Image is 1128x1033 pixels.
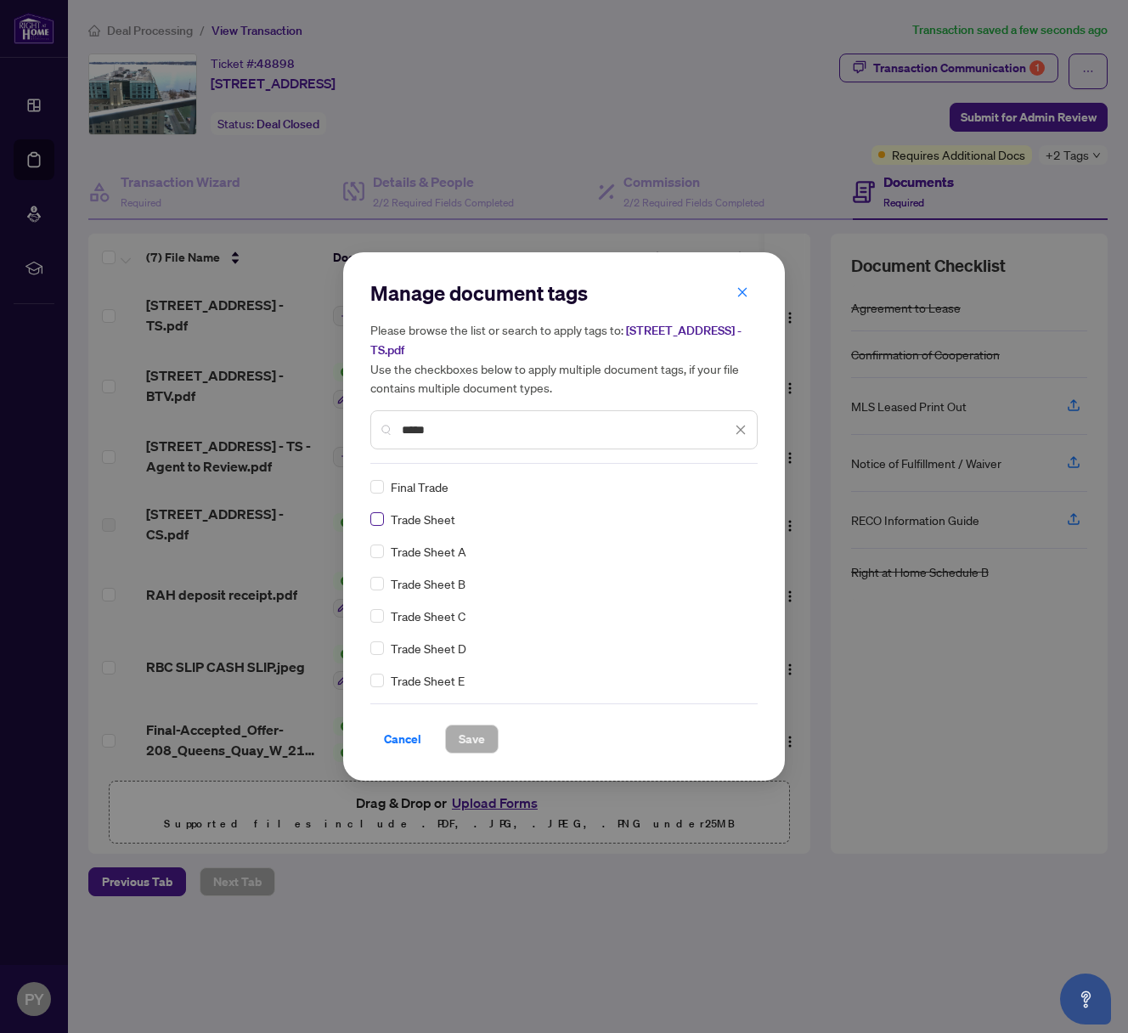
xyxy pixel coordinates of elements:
[370,279,758,307] h2: Manage document tags
[391,671,465,690] span: Trade Sheet E
[391,510,455,528] span: Trade Sheet
[384,725,421,753] span: Cancel
[1060,974,1111,1025] button: Open asap
[391,574,465,593] span: Trade Sheet B
[445,725,499,754] button: Save
[391,639,466,658] span: Trade Sheet D
[391,477,448,496] span: Final Trade
[391,607,465,625] span: Trade Sheet C
[391,542,466,561] span: Trade Sheet A
[370,725,435,754] button: Cancel
[735,424,747,436] span: close
[736,286,748,298] span: close
[370,320,758,397] h5: Please browse the list or search to apply tags to: Use the checkboxes below to apply multiple doc...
